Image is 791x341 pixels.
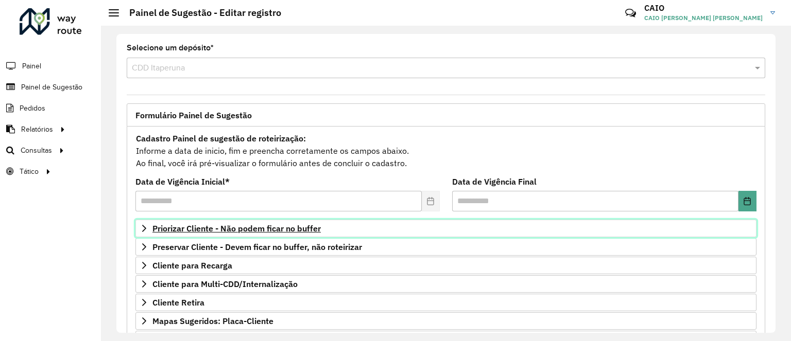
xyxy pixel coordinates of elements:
[152,317,273,325] span: Mapas Sugeridos: Placa-Cliente
[152,243,362,251] span: Preservar Cliente - Devem ficar no buffer, não roteirizar
[127,42,214,54] label: Selecione um depósito
[22,61,41,71] span: Painel
[152,298,204,307] span: Cliente Retira
[21,82,82,93] span: Painel de Sugestão
[620,2,642,24] a: Contato Rápido
[21,145,52,156] span: Consultas
[135,175,230,188] label: Data de Vigência Inicial
[135,238,756,256] a: Preservar Cliente - Devem ficar no buffer, não roteirizar
[644,3,763,13] h3: CAIO
[452,175,537,188] label: Data de Vigência Final
[135,294,756,311] a: Cliente Retira
[135,275,756,293] a: Cliente para Multi-CDD/Internalização
[135,111,252,119] span: Formulário Painel de Sugestão
[20,166,39,177] span: Tático
[20,103,45,114] span: Pedidos
[135,312,756,330] a: Mapas Sugeridos: Placa-Cliente
[152,224,321,232] span: Priorizar Cliente - Não podem ficar no buffer
[135,132,756,170] div: Informe a data de inicio, fim e preencha corretamente os campos abaixo. Ao final, você irá pré-vi...
[152,261,232,270] span: Cliente para Recarga
[135,220,756,237] a: Priorizar Cliente - Não podem ficar no buffer
[21,124,53,135] span: Relatórios
[152,280,298,288] span: Cliente para Multi-CDD/Internalização
[136,133,306,143] strong: Cadastro Painel de sugestão de roteirização:
[644,13,763,23] span: CAIO [PERSON_NAME] [PERSON_NAME]
[135,257,756,274] a: Cliente para Recarga
[738,191,756,211] button: Choose Date
[119,7,281,19] h2: Painel de Sugestão - Editar registro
